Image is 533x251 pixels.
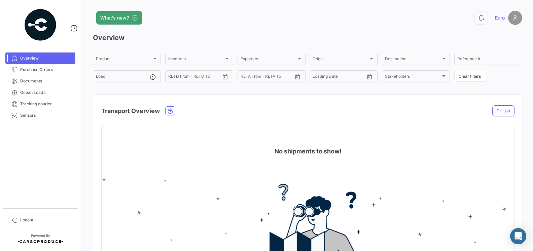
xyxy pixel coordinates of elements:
a: Ocean Loads [5,87,75,98]
span: Purchase Orders [20,67,73,73]
a: Tracking courier [5,98,75,110]
span: Origin [313,58,368,62]
input: From [313,75,322,80]
span: Overview [20,55,73,61]
input: From [241,75,250,80]
img: powered-by.png [24,8,57,42]
span: Destination [385,58,441,62]
span: What's new? [100,14,129,21]
a: Overview [5,52,75,64]
input: To [255,75,279,80]
input: To [182,75,207,80]
h3: Overview [93,33,522,42]
button: Open calendar [292,72,303,82]
button: Open calendar [364,72,375,82]
input: From [168,75,178,80]
a: Documents [5,75,75,87]
div: Abrir Intercom Messenger [510,228,526,244]
a: Purchase Orders [5,64,75,75]
span: Euro [495,14,505,21]
button: Open calendar [220,72,230,82]
span: Sensors [20,112,73,118]
img: placeholder-user.png [508,11,522,25]
span: Stakeholders [385,75,441,80]
span: Importers [168,58,224,62]
input: To [327,75,351,80]
button: Ocean [166,107,175,115]
h4: Transport Overview [101,106,160,116]
span: Product [96,58,152,62]
a: Sensors [5,110,75,121]
span: Exporters [241,58,296,62]
button: What's new? [96,11,142,25]
span: Ocean Loads [20,89,73,96]
span: Tracking courier [20,101,73,107]
span: Documents [20,78,73,84]
button: Clear filters [454,71,485,82]
span: Logout [20,217,73,223]
h4: No shipments to show! [275,147,342,156]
